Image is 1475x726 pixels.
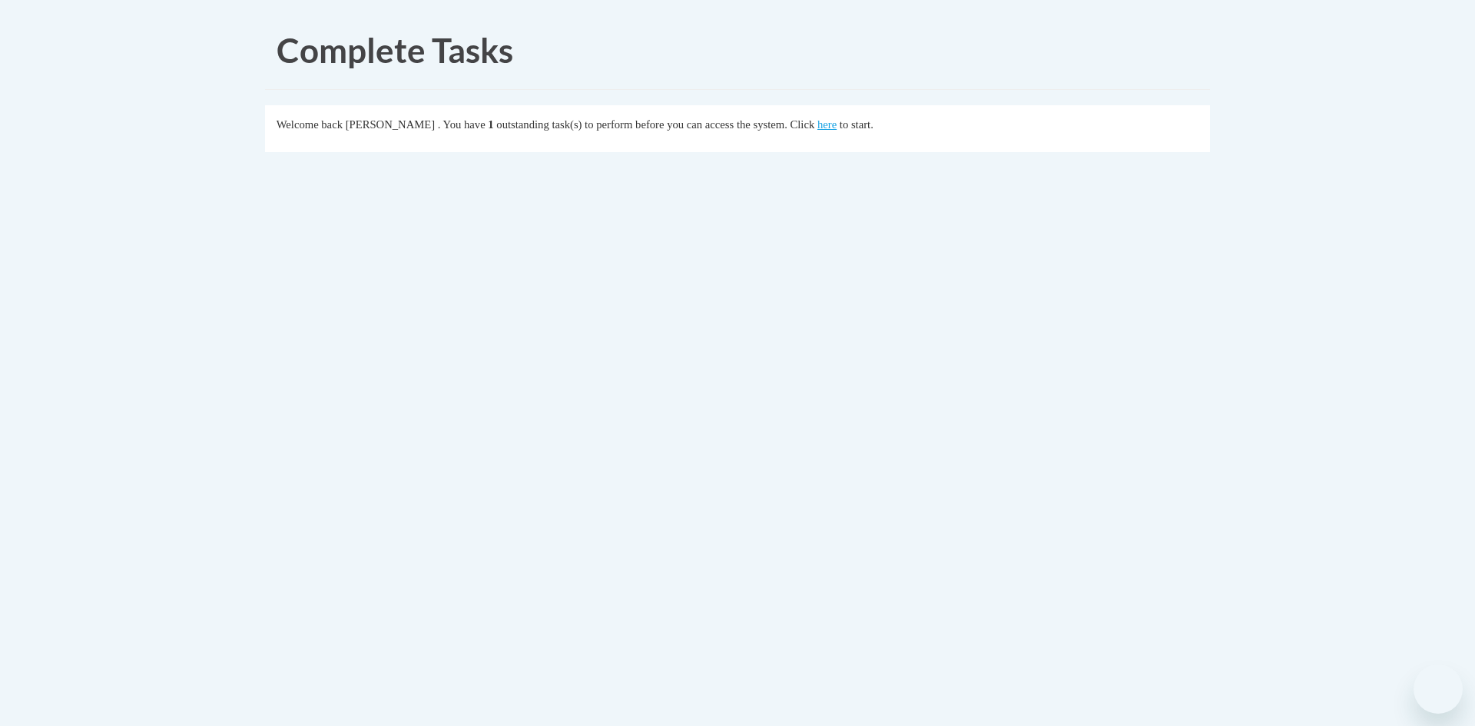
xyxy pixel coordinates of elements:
[488,118,493,131] span: 1
[817,118,837,131] a: here
[1414,665,1463,714] iframe: Button to launch messaging window
[438,118,486,131] span: . You have
[277,118,343,131] span: Welcome back
[346,118,435,131] span: [PERSON_NAME]
[277,30,513,70] span: Complete Tasks
[840,118,873,131] span: to start.
[496,118,814,131] span: outstanding task(s) to perform before you can access the system. Click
